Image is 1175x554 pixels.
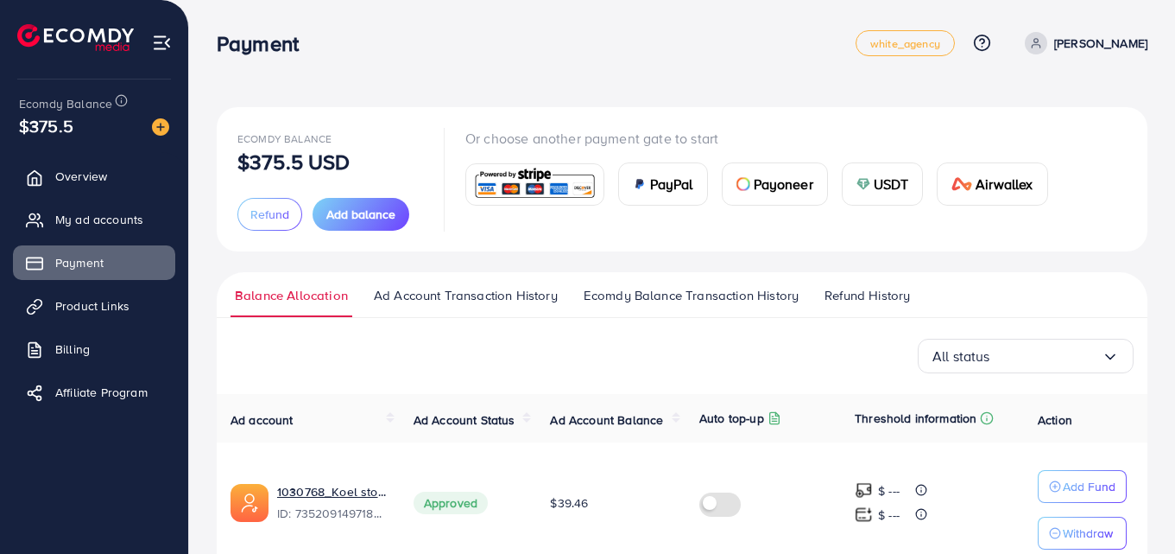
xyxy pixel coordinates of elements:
[217,31,313,56] h3: Payment
[937,162,1047,206] a: cardAirwallex
[736,177,750,191] img: card
[237,151,351,172] p: $375.5 USD
[951,177,972,191] img: card
[650,174,693,194] span: PayPal
[13,202,175,237] a: My ad accounts
[55,297,130,315] span: Product Links
[918,339,1134,373] div: Search for option
[237,198,302,231] button: Refund
[1018,32,1147,54] a: [PERSON_NAME]
[1102,476,1162,541] iframe: Chat
[231,484,268,522] img: ic-ads-acc.e4c84228.svg
[13,332,175,366] a: Billing
[152,118,169,136] img: image
[17,24,134,51] img: logo
[1054,33,1147,54] p: [PERSON_NAME]
[414,492,488,514] span: Approved
[722,162,828,206] a: cardPayoneer
[699,408,764,429] p: Auto top-up
[313,198,409,231] button: Add balance
[932,343,990,370] span: All status
[414,411,515,429] span: Ad Account Status
[633,177,647,191] img: card
[1063,523,1113,544] p: Withdraw
[471,166,598,203] img: card
[754,174,813,194] span: Payoneer
[19,113,73,138] span: $375.5
[277,483,386,500] a: 1030768_Koel store_1711792217396
[618,162,708,206] a: cardPayPal
[19,95,112,112] span: Ecomdy Balance
[13,289,175,323] a: Product Links
[856,30,955,56] a: white_agency
[277,505,386,522] span: ID: 7352091497182806017
[465,128,1062,149] p: Or choose another payment gate to start
[250,206,289,223] span: Refund
[231,411,294,429] span: Ad account
[855,506,873,524] img: top-up amount
[277,483,386,523] div: <span class='underline'>1030768_Koel store_1711792217396</span></br>7352091497182806017
[326,206,395,223] span: Add balance
[237,131,332,146] span: Ecomdy Balance
[856,177,870,191] img: card
[842,162,924,206] a: cardUSDT
[990,343,1102,370] input: Search for option
[976,174,1033,194] span: Airwallex
[13,159,175,194] a: Overview
[824,286,910,305] span: Refund History
[55,254,104,271] span: Payment
[55,168,107,185] span: Overview
[870,38,940,49] span: white_agency
[55,341,90,358] span: Billing
[1038,470,1127,503] button: Add Fund
[13,245,175,280] a: Payment
[235,286,348,305] span: Balance Allocation
[1063,476,1115,497] p: Add Fund
[13,375,175,410] a: Affiliate Program
[855,408,976,429] p: Threshold information
[1038,517,1127,550] button: Withdraw
[878,481,900,501] p: $ ---
[878,505,900,525] p: $ ---
[152,33,172,53] img: menu
[550,411,663,429] span: Ad Account Balance
[55,211,143,228] span: My ad accounts
[55,384,148,401] span: Affiliate Program
[465,163,604,206] a: card
[550,494,588,512] span: $39.46
[374,286,558,305] span: Ad Account Transaction History
[1038,411,1072,429] span: Action
[855,481,873,500] img: top-up amount
[584,286,799,305] span: Ecomdy Balance Transaction History
[874,174,909,194] span: USDT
